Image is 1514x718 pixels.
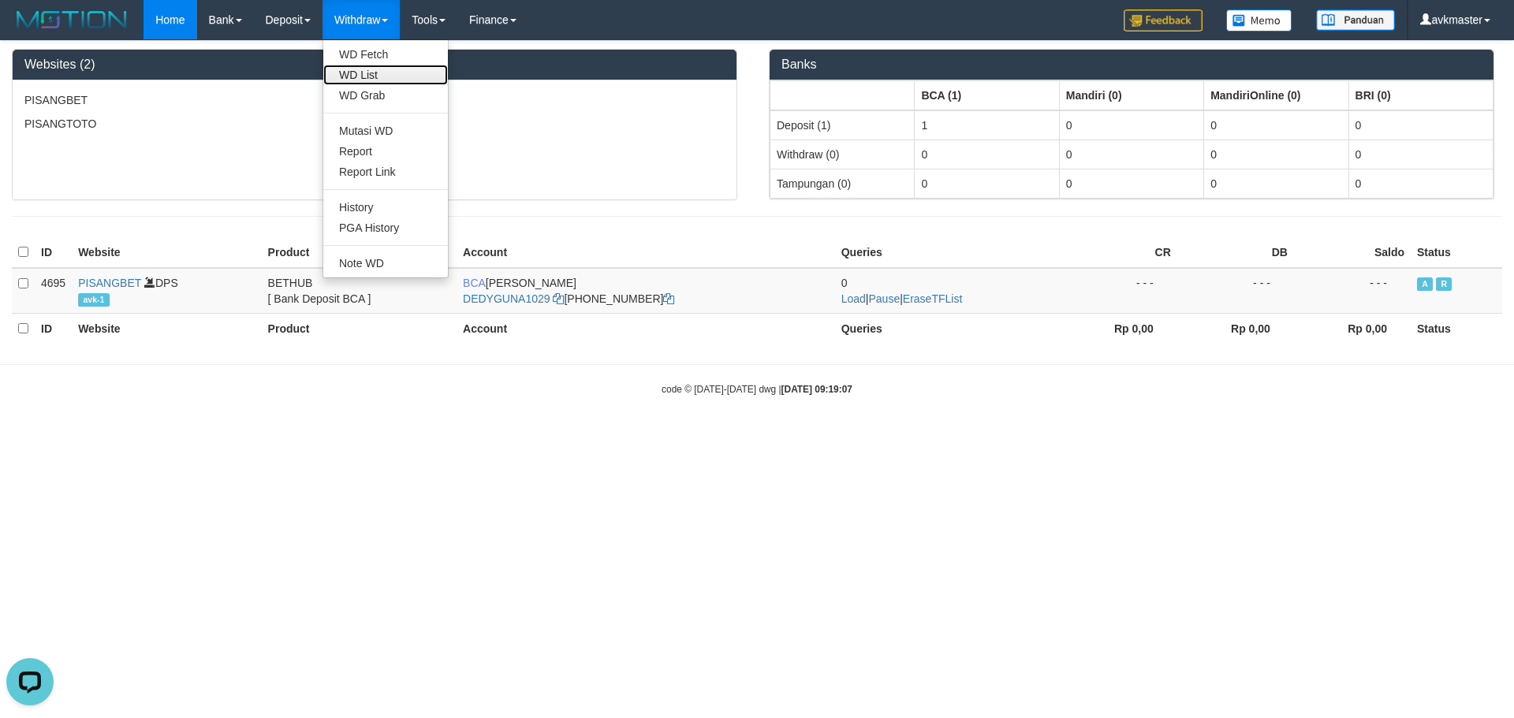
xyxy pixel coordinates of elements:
p: PISANGTOTO [24,116,725,132]
th: Website [72,237,261,268]
a: EraseTFList [903,292,962,305]
th: Queries [835,237,1061,268]
td: Deposit (1) [770,110,915,140]
td: - - - [1177,268,1294,314]
a: PGA History [323,218,448,238]
img: Button%20Memo.svg [1226,9,1292,32]
th: Group: activate to sort column ascending [915,80,1059,110]
a: PISANGBET [78,277,141,289]
span: Active [1417,277,1433,291]
th: Group: activate to sort column ascending [1348,80,1493,110]
h3: Websites (2) [24,58,725,72]
td: 0 [915,169,1059,198]
th: Rp 0,00 [1294,313,1411,344]
td: 0 [1059,110,1203,140]
th: Product [262,313,457,344]
a: DEDYGUNA1029 [463,292,550,305]
td: Withdraw (0) [770,140,915,169]
h3: Banks [781,58,1482,72]
a: Note WD [323,253,448,273]
th: Website [72,313,261,344]
a: Copy DEDYGUNA1029 to clipboard [553,292,564,305]
span: | | [841,277,963,305]
th: DB [1177,237,1294,268]
th: Queries [835,313,1061,344]
th: Account [457,237,835,268]
a: Load [841,292,866,305]
td: - - - [1294,268,1411,314]
th: Group: activate to sort column ascending [1204,80,1348,110]
a: Report [323,141,448,162]
small: code © [DATE]-[DATE] dwg | [662,384,852,395]
td: [PERSON_NAME] [PHONE_NUMBER] [457,268,835,314]
th: ID [35,313,72,344]
a: Report Link [323,162,448,182]
td: 0 [1059,169,1203,198]
p: PISANGBET [24,92,725,108]
th: CR [1061,237,1177,268]
td: DPS [72,268,261,314]
th: Status [1411,237,1502,268]
td: 0 [915,140,1059,169]
button: Open LiveChat chat widget [6,6,54,54]
th: Rp 0,00 [1177,313,1294,344]
strong: [DATE] 09:19:07 [781,384,852,395]
a: History [323,197,448,218]
th: Account [457,313,835,344]
th: Saldo [1294,237,1411,268]
td: 0 [1348,169,1493,198]
span: avk-1 [78,293,109,307]
span: BCA [463,277,486,289]
th: ID [35,237,72,268]
th: Product [262,237,457,268]
td: 0 [1204,169,1348,198]
th: Rp 0,00 [1061,313,1177,344]
th: Group: activate to sort column ascending [770,80,915,110]
a: WD Grab [323,85,448,106]
span: Running [1436,277,1452,291]
td: 4695 [35,268,72,314]
td: 0 [1204,110,1348,140]
img: Feedback.jpg [1124,9,1203,32]
td: 0 [1204,140,1348,169]
td: 0 [1348,140,1493,169]
a: Pause [868,292,900,305]
img: panduan.png [1316,9,1395,31]
a: WD Fetch [323,44,448,65]
a: Copy 7985845158 to clipboard [663,292,674,305]
td: BETHUB [ Bank Deposit BCA ] [262,268,457,314]
span: 0 [841,277,848,289]
a: Mutasi WD [323,121,448,141]
td: - - - [1061,268,1177,314]
th: Status [1411,313,1502,344]
td: 0 [1059,140,1203,169]
a: WD List [323,65,448,85]
img: MOTION_logo.png [12,8,132,32]
td: 0 [1348,110,1493,140]
td: Tampungan (0) [770,169,915,198]
th: Group: activate to sort column ascending [1059,80,1203,110]
td: 1 [915,110,1059,140]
